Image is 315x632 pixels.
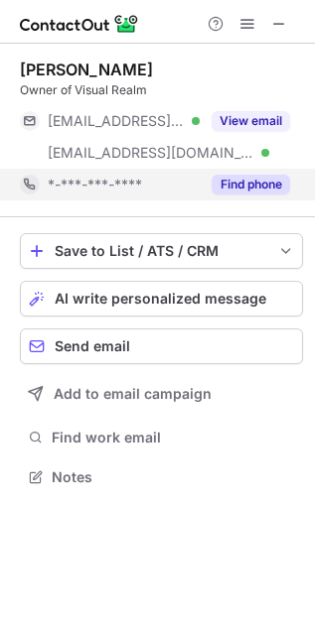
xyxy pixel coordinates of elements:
[212,175,290,194] button: Reveal Button
[48,112,185,130] span: [EMAIL_ADDRESS][DOMAIN_NAME]
[20,12,139,36] img: ContactOut v5.3.10
[55,243,268,259] div: Save to List / ATS / CRM
[20,233,303,269] button: save-profile-one-click
[20,81,303,99] div: Owner of Visual Realm
[52,429,295,446] span: Find work email
[20,60,153,79] div: [PERSON_NAME]
[212,111,290,131] button: Reveal Button
[20,376,303,412] button: Add to email campaign
[55,291,266,307] span: AI write personalized message
[20,463,303,491] button: Notes
[52,468,295,486] span: Notes
[20,281,303,316] button: AI write personalized message
[20,328,303,364] button: Send email
[48,144,254,162] span: [EMAIL_ADDRESS][DOMAIN_NAME]
[55,338,130,354] span: Send email
[20,424,303,451] button: Find work email
[54,386,212,402] span: Add to email campaign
